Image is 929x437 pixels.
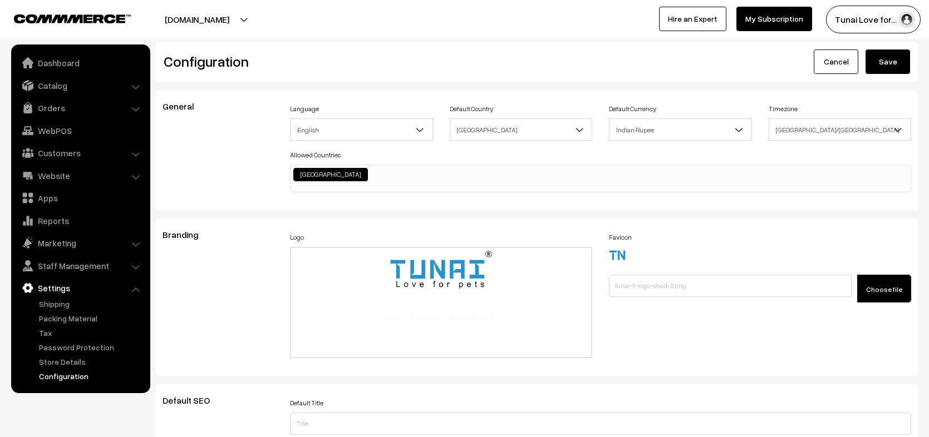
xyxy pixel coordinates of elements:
[450,104,493,114] label: Default Country
[36,312,146,324] a: Packing Material
[769,104,798,114] label: Timezone
[14,11,111,24] a: COMMMERCE
[36,356,146,368] a: Store Details
[14,143,146,163] a: Customers
[290,118,432,141] span: English
[126,6,268,33] button: [DOMAIN_NAME]
[290,398,323,408] label: Default Title
[866,49,910,74] button: Save
[609,232,632,242] label: Favicon
[14,188,146,208] a: Apps
[814,49,858,74] a: Cancel
[163,101,207,112] span: General
[290,413,911,435] input: Title
[14,14,131,23] img: COMMMERCE
[164,53,529,70] h2: Configuration
[609,118,751,141] span: Indian Rupee
[36,370,146,382] a: Configuration
[609,104,656,114] label: Default Currency
[290,104,319,114] label: Language
[769,120,911,140] span: Asia/Kolkata
[163,395,223,406] span: Default SEO
[290,232,304,242] label: Logo
[14,278,146,298] a: Settings
[609,275,852,297] input: tunai-t-logo-short-2.png
[36,327,146,339] a: Tax
[609,247,626,264] img: 17508493931616tunai-t-logo-short-2.png
[290,150,341,160] label: Allowed Countries
[14,121,146,141] a: WebPOS
[14,166,146,186] a: Website
[898,11,915,28] img: user
[14,256,146,276] a: Staff Management
[14,76,146,96] a: Catalog
[866,285,902,294] span: Choose file
[450,120,592,140] span: India
[36,341,146,353] a: Password Protection
[14,53,146,73] a: Dashboard
[293,168,368,181] li: India
[659,7,726,31] a: Hire an Expert
[291,120,432,140] span: English
[14,233,146,253] a: Marketing
[36,298,146,310] a: Shipping
[163,229,212,240] span: Branding
[14,211,146,231] a: Reports
[826,6,921,33] button: Tunai Love for…
[769,118,911,141] span: Asia/Kolkata
[609,120,751,140] span: Indian Rupee
[14,98,146,118] a: Orders
[736,7,812,31] a: My Subscription
[450,118,592,141] span: India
